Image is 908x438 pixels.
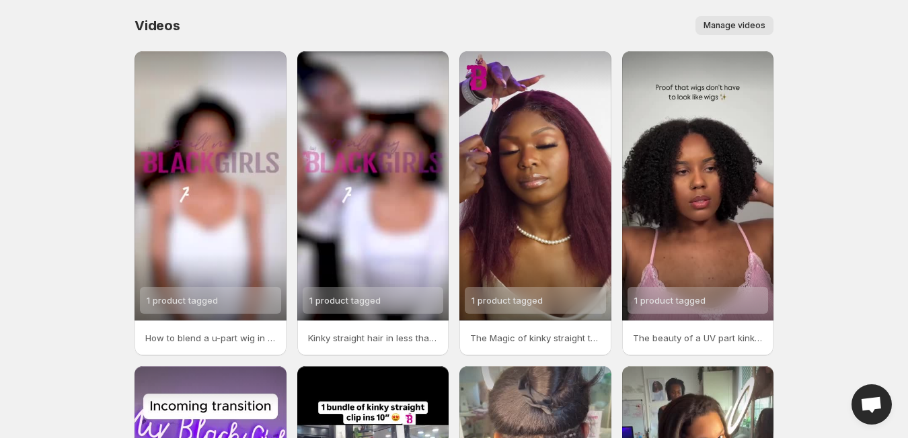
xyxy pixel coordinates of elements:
[135,17,180,34] span: Videos
[704,20,765,31] span: Manage videos
[308,331,439,345] p: Kinky straight hair in less than a minute Yes please Doesnt our model look gorgeous in our Kinky ...
[634,295,706,306] span: 1 product tagged
[633,331,763,345] p: The beauty of a UV part kinky curls wig We Are To All My Black Girls a brand Dedicated to [DEMOGR...
[147,295,218,306] span: 1 product tagged
[471,295,543,306] span: 1 product tagged
[309,295,381,306] span: 1 product tagged
[852,384,892,425] div: Open chat
[695,16,773,35] button: Manage videos
[145,331,276,345] p: How to blend a u-part wig in under a minute These wigs are beginner friendly Discover more at TOA...
[470,331,601,345] p: The Magic of kinky straight toallmyblackgirls Discover more at toallmyblackgirls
